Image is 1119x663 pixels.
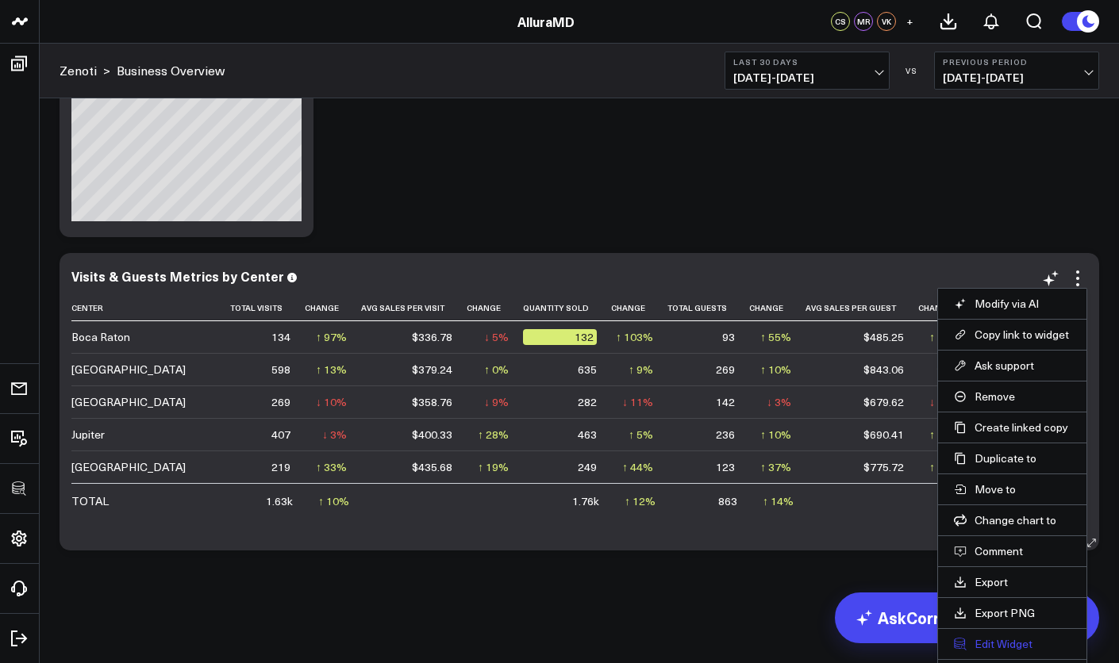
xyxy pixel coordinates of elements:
div: ↑ 3% [936,362,960,377]
div: 598 [271,362,290,377]
th: Change [305,295,361,321]
div: TOTAL [71,493,109,509]
div: ↑ 12% [929,427,960,443]
div: Jupiter [71,427,105,443]
th: Change [749,295,806,321]
button: Last 30 Days[DATE]-[DATE] [725,52,890,90]
div: $775.72 [863,459,904,475]
div: 132 [523,329,597,345]
div: CS [831,12,850,31]
div: ↓ 9% [484,394,509,410]
div: 219 [271,459,290,475]
div: 269 [716,362,735,377]
div: ↑ 55% [760,329,791,345]
div: VS [898,66,926,75]
div: [GEOGRAPHIC_DATA] [71,362,186,377]
th: Total Visits [230,295,305,321]
div: ↑ 103% [616,329,653,345]
div: ↑ 5% [629,427,653,443]
button: + [900,12,919,31]
th: Quantity Sold [523,295,611,321]
div: Boca Raton [71,329,130,345]
div: ↑ 10% [760,427,791,443]
th: Change [918,295,975,321]
div: 282 [578,394,597,410]
div: ↑ 12% [625,493,656,509]
div: ↓ 3% [767,394,791,410]
button: Remove [954,389,1071,404]
a: Business Overview [117,62,225,79]
div: $400.33 [412,427,452,443]
button: Change chart to [954,513,1071,527]
b: Last 30 Days [733,57,881,67]
div: 269 [271,394,290,410]
div: 407 [271,427,290,443]
div: $690.41 [863,427,904,443]
div: $336.78 [412,329,452,345]
div: 236 [716,427,735,443]
th: Total Guests [667,295,749,321]
div: [GEOGRAPHIC_DATA] [71,459,186,475]
th: Change [467,295,523,321]
button: Comment [954,544,1071,558]
div: > [60,62,110,79]
a: Export [954,575,1071,589]
div: ↑ 13% [316,362,347,377]
div: ↓ 3% [322,427,347,443]
div: ↓ 11% [622,394,653,410]
div: 249 [578,459,597,475]
div: ↑ 37% [760,459,791,475]
div: $679.62 [863,394,904,410]
div: ↑ 9% [629,362,653,377]
th: Avg Sales Per Guest [806,295,918,321]
b: Previous Period [943,57,1090,67]
a: AlluraMD [517,13,575,30]
span: [DATE] - [DATE] [733,71,881,84]
div: ↑ 33% [316,459,347,475]
th: Change [611,295,667,321]
div: ↓ 10% [316,394,347,410]
span: [DATE] - [DATE] [943,71,1090,84]
span: + [906,16,913,27]
div: ↑ 44% [622,459,653,475]
button: Create linked copy [954,420,1071,435]
div: 463 [578,427,597,443]
a: Export PNG [954,606,1071,620]
button: Modify via AI [954,297,1071,311]
div: 1.76k [572,493,599,509]
div: 134 [271,329,290,345]
div: ↑ 28% [478,427,509,443]
div: ↓ 5% [484,329,509,345]
div: MR [854,12,873,31]
div: $358.76 [412,394,452,410]
div: 863 [718,493,737,509]
div: 93 [722,329,735,345]
div: 123 [716,459,735,475]
div: ↑ 15% [929,459,960,475]
button: Duplicate to [954,451,1071,466]
div: $379.24 [412,362,452,377]
div: $435.68 [412,459,452,475]
div: ↑ 21% [929,329,960,345]
button: Edit Widget [954,637,1071,651]
div: ↑ 97% [316,329,347,345]
div: ↑ 10% [318,493,349,509]
div: ↑ 0% [484,362,509,377]
div: ↓ 15% [929,394,960,410]
div: [GEOGRAPHIC_DATA] [71,394,186,410]
div: 1.63k [266,493,293,509]
div: $485.25 [863,329,904,345]
div: VK [877,12,896,31]
button: Copy link to widget [954,328,1071,342]
div: 142 [716,394,735,410]
div: ↑ 19% [478,459,509,475]
div: ↑ 10% [760,362,791,377]
div: $843.06 [863,362,904,377]
th: Center [71,295,230,321]
div: 635 [578,362,597,377]
button: Previous Period[DATE]-[DATE] [934,52,1099,90]
div: ↑ 14% [763,493,794,509]
th: Avg Sales Per Visit [361,295,467,321]
a: Zenoti [60,62,97,79]
button: Ask support [954,358,1071,373]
